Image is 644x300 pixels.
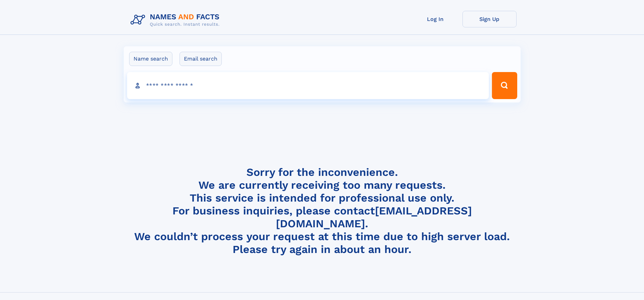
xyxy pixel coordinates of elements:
[408,11,462,27] a: Log In
[180,52,222,66] label: Email search
[127,72,489,99] input: search input
[492,72,517,99] button: Search Button
[129,52,172,66] label: Name search
[276,204,472,230] a: [EMAIL_ADDRESS][DOMAIN_NAME]
[462,11,517,27] a: Sign Up
[128,11,225,29] img: Logo Names and Facts
[128,166,517,256] h4: Sorry for the inconvenience. We are currently receiving too many requests. This service is intend...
